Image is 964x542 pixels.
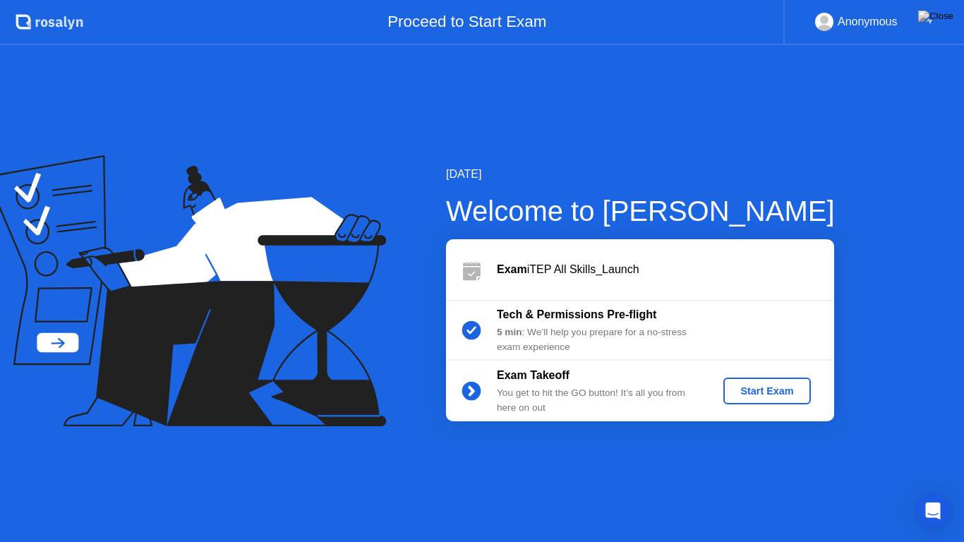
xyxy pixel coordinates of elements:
div: Anonymous [838,13,898,31]
b: Exam [497,263,527,275]
div: Start Exam [729,385,805,397]
b: 5 min [497,327,522,337]
img: Close [918,11,953,22]
b: Tech & Permissions Pre-flight [497,308,656,320]
div: Open Intercom Messenger [916,494,950,528]
button: Start Exam [723,378,810,404]
div: Welcome to [PERSON_NAME] [446,190,835,232]
div: [DATE] [446,166,835,183]
b: Exam Takeoff [497,369,570,381]
div: : We’ll help you prepare for a no-stress exam experience [497,325,700,354]
div: iTEP All Skills_Launch [497,261,834,278]
div: You get to hit the GO button! It’s all you from here on out [497,386,700,415]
